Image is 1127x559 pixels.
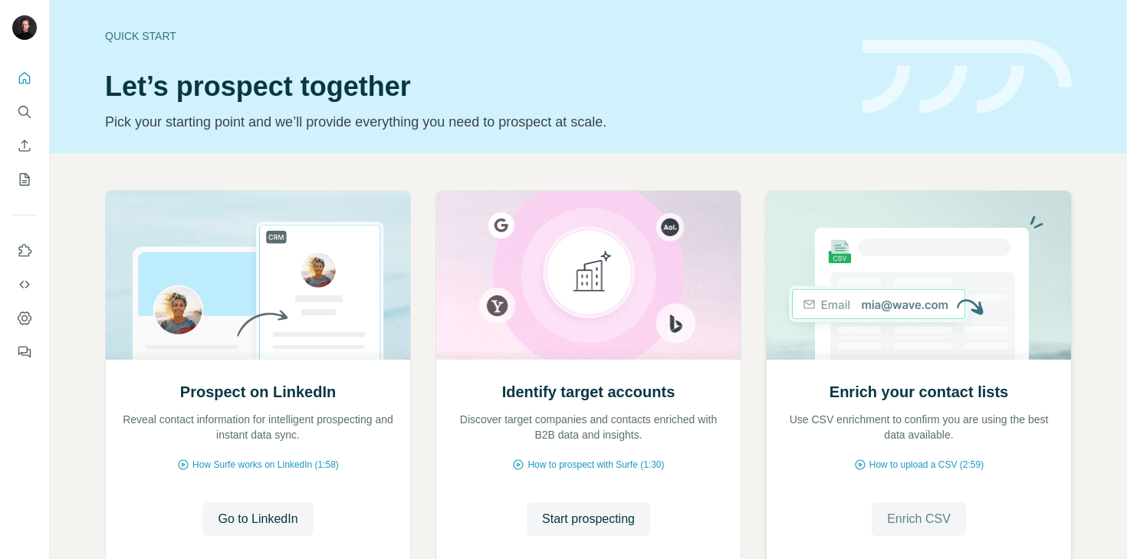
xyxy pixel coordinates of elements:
span: Start prospecting [542,510,635,528]
div: Quick start [105,28,844,44]
button: Enrich CSV [12,132,37,159]
button: Enrich CSV [872,502,966,536]
h2: Prospect on LinkedIn [180,381,336,403]
p: Use CSV enrichment to confirm you are using the best data available. [782,412,1056,442]
span: How Surfe works on LinkedIn (1:58) [192,458,339,472]
img: Identify target accounts [435,191,741,360]
h1: Let’s prospect together [105,71,844,102]
img: Prospect on LinkedIn [105,191,411,360]
button: Quick start [12,64,37,92]
h2: Enrich your contact lists [830,381,1008,403]
button: Go to LinkedIn [202,502,313,536]
img: Avatar [12,15,37,40]
button: Start prospecting [527,502,650,536]
p: Discover target companies and contacts enriched with B2B data and insights. [452,412,725,442]
h2: Identify target accounts [502,381,675,403]
p: Reveal contact information for intelligent prospecting and instant data sync. [121,412,395,442]
button: Use Surfe API [12,271,37,298]
img: Enrich your contact lists [766,191,1072,360]
button: Use Surfe on LinkedIn [12,237,37,265]
button: Dashboard [12,304,37,332]
span: Go to LinkedIn [218,510,297,528]
button: My lists [12,166,37,193]
span: How to prospect with Surfe (1:30) [527,458,664,472]
img: banner [863,40,1072,114]
p: Pick your starting point and we’ll provide everything you need to prospect at scale. [105,111,844,133]
span: Enrich CSV [887,510,951,528]
span: How to upload a CSV (2:59) [869,458,984,472]
button: Search [12,98,37,126]
button: Feedback [12,338,37,366]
